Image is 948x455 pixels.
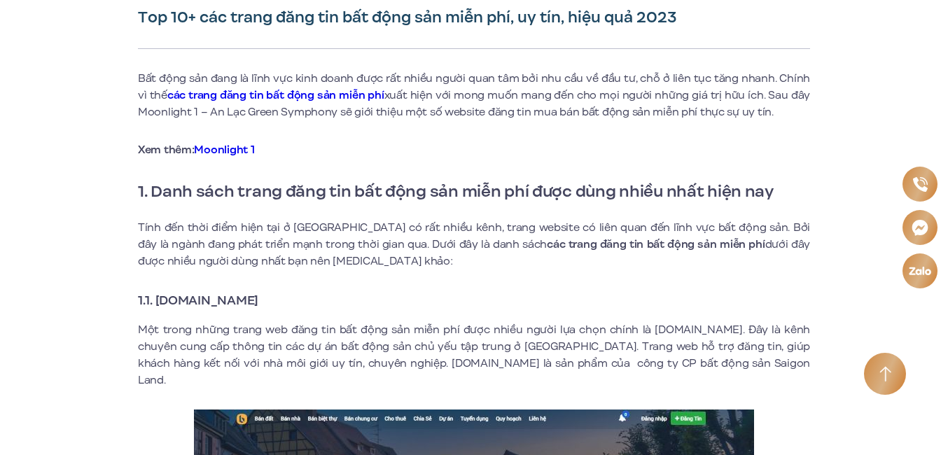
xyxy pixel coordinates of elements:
[547,237,765,252] strong: các trang đăng tin bất động sản miễn phí
[138,70,810,120] p: Bất động sản đang là lĩnh vực kinh doanh được rất nhiều người quan tâm bởi nhu cầu về đầu tư, chỗ...
[167,87,384,103] a: các trang đăng tin bất động sản miễn phí
[912,219,928,236] img: Messenger icon
[194,142,254,157] a: Moonlight 1
[138,219,810,269] p: Tính đến thời điểm hiện tại ở [GEOGRAPHIC_DATA] có rất nhiều kênh, trang website có liên quan đến...
[138,8,810,27] h1: Top 10+ các trang đăng tin bất động sản miễn phí, uy tín, hiệu quả 2023
[908,267,931,275] img: Zalo icon
[879,366,891,382] img: Arrow icon
[138,179,774,203] strong: 1. Danh sách trang đăng tin bất động sản miễn phí được dùng nhiều nhất hiện nay
[138,142,254,157] strong: Xem thêm:
[912,177,927,192] img: Phone icon
[138,321,810,388] p: Một trong những trang web đăng tin bất động sản miễn phí được nhiều người lựa chọn chính là [DOMA...
[138,291,258,309] strong: 1.1. [DOMAIN_NAME]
